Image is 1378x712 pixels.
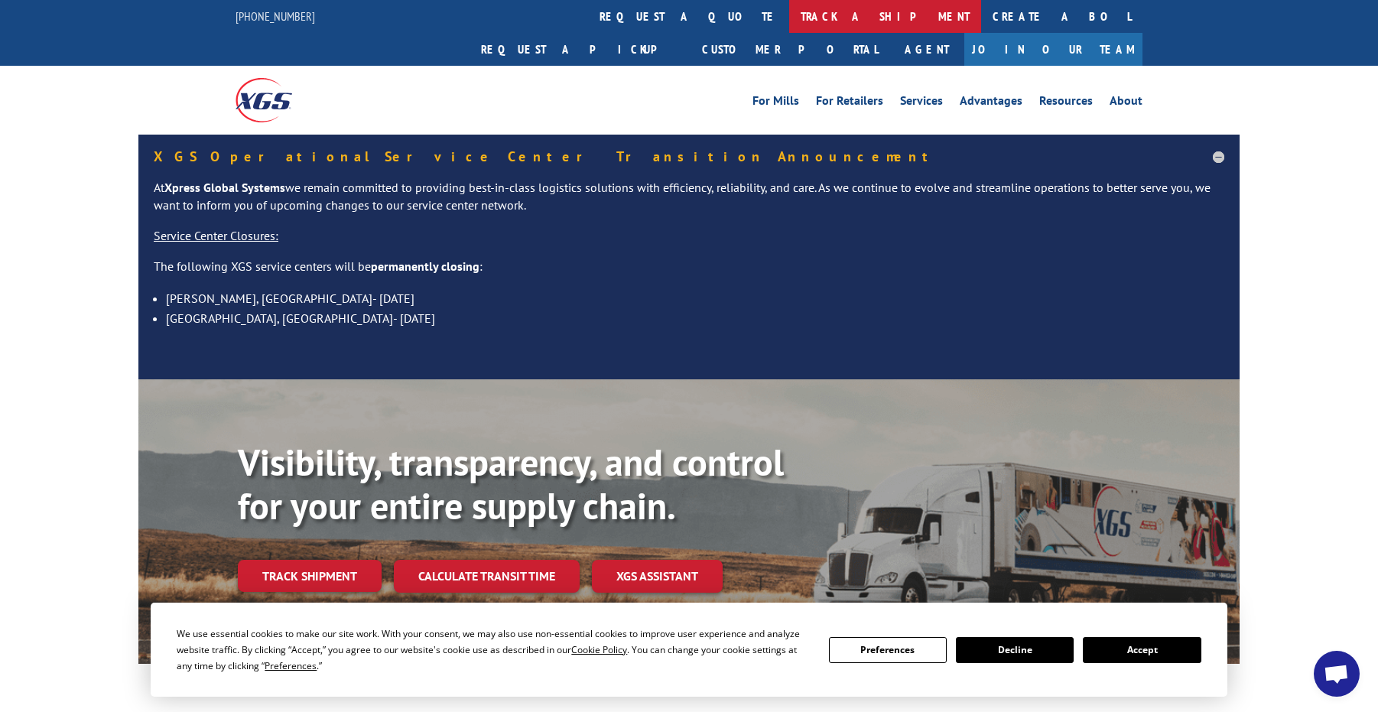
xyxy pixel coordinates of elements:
button: Preferences [829,637,947,663]
a: XGS ASSISTANT [592,560,723,593]
a: Open chat [1314,651,1360,697]
span: Preferences [265,659,317,672]
span: Cookie Policy [571,643,627,656]
button: Decline [956,637,1074,663]
a: [PHONE_NUMBER] [236,8,315,24]
p: The following XGS service centers will be : [154,258,1224,288]
a: Advantages [960,95,1022,112]
a: Customer Portal [691,33,889,66]
a: For Retailers [816,95,883,112]
u: Service Center Closures: [154,228,278,243]
strong: Xpress Global Systems [164,180,285,195]
button: Accept [1083,637,1201,663]
div: Cookie Consent Prompt [151,603,1227,697]
a: Calculate transit time [394,560,580,593]
a: Track shipment [238,560,382,592]
a: Services [900,95,943,112]
div: We use essential cookies to make our site work. With your consent, we may also use non-essential ... [177,626,810,674]
p: At we remain committed to providing best-in-class logistics solutions with efficiency, reliabilit... [154,179,1224,228]
a: Join Our Team [964,33,1142,66]
a: For Mills [752,95,799,112]
strong: permanently closing [371,258,479,274]
a: Request a pickup [470,33,691,66]
a: Resources [1039,95,1093,112]
h5: XGS Operational Service Center Transition Announcement [154,150,1224,164]
a: Agent [889,33,964,66]
li: [PERSON_NAME], [GEOGRAPHIC_DATA]- [DATE] [166,288,1224,308]
b: Visibility, transparency, and control for your entire supply chain. [238,438,784,530]
li: [GEOGRAPHIC_DATA], [GEOGRAPHIC_DATA]- [DATE] [166,308,1224,328]
a: About [1110,95,1142,112]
